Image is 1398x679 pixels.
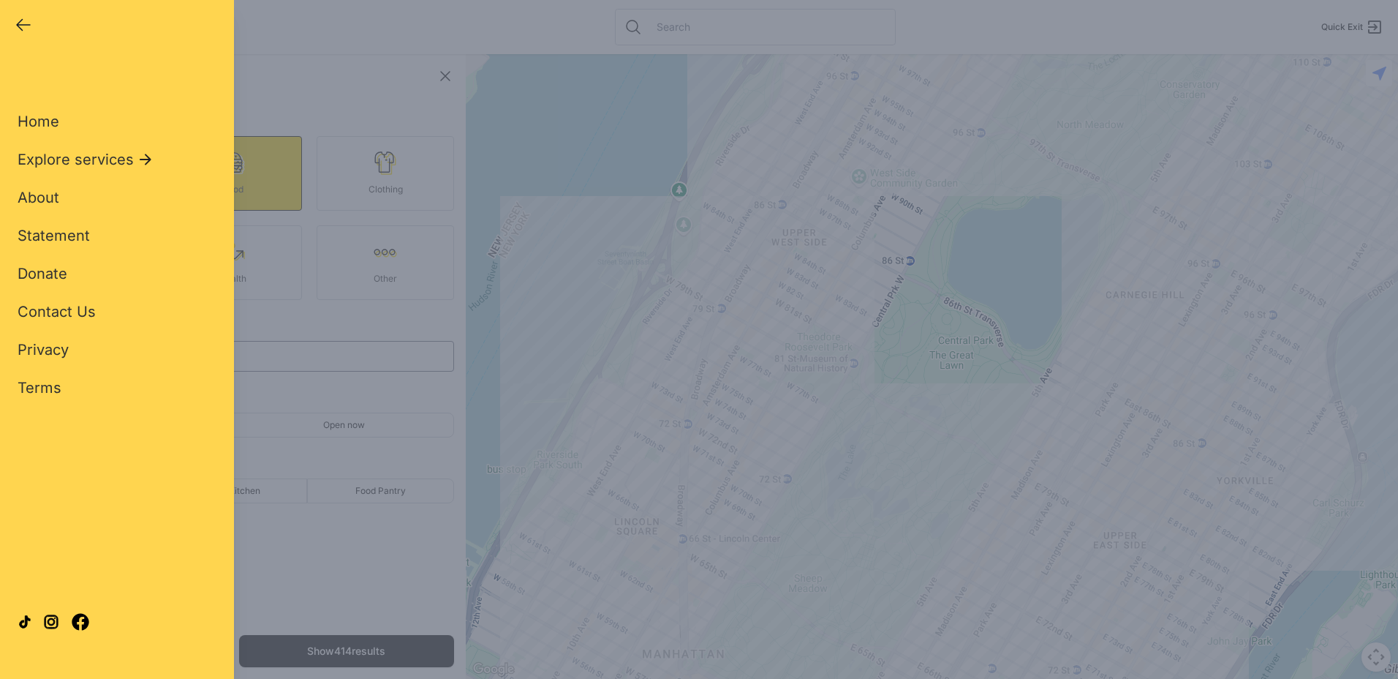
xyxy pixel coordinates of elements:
span: About [18,189,59,206]
a: Contact Us [18,301,96,322]
span: Explore services [18,149,134,170]
a: Statement [18,225,90,246]
a: Home [18,111,59,132]
span: Statement [18,227,90,244]
span: Terms [18,379,61,397]
span: Home [18,113,59,130]
a: About [18,187,59,208]
a: Donate [18,263,67,284]
span: Donate [18,265,67,282]
span: Privacy [18,341,69,359]
button: Explore services [18,149,154,170]
a: Privacy [18,339,69,360]
span: Contact Us [18,303,96,320]
a: Terms [18,378,61,398]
